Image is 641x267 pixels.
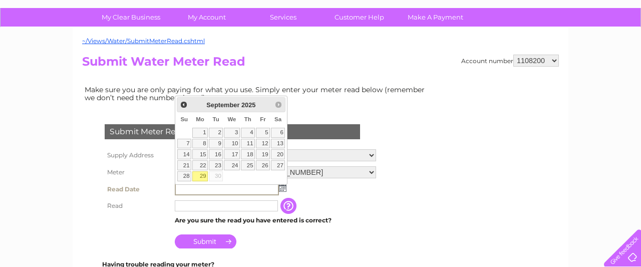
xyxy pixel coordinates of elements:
[241,128,255,138] a: 4
[461,55,559,67] div: Account number
[192,139,208,149] a: 8
[102,181,172,198] th: Read Date
[227,116,236,122] span: Wednesday
[224,149,240,159] a: 17
[102,164,172,181] th: Meter
[196,116,204,122] span: Monday
[177,171,191,181] a: 28
[241,160,255,170] a: 25
[574,43,599,50] a: Contact
[241,149,255,159] a: 18
[209,160,223,170] a: 23
[224,128,240,138] a: 3
[192,128,208,138] a: 1
[241,101,255,109] span: 2025
[192,149,208,159] a: 15
[177,160,191,170] a: 21
[256,149,270,159] a: 19
[452,5,521,18] a: 0333 014 3131
[90,8,172,27] a: My Clear Business
[274,116,281,122] span: Saturday
[260,116,266,122] span: Friday
[465,43,484,50] a: Water
[105,124,360,139] div: Submit Meter Read
[180,101,188,109] span: Prev
[394,8,477,27] a: Make A Payment
[256,160,270,170] a: 26
[242,8,325,27] a: Services
[256,139,270,149] a: 12
[279,184,286,192] img: ...
[23,26,74,57] img: logo.png
[177,139,191,149] a: 7
[224,160,240,170] a: 24
[82,37,205,45] a: ~/Views/Water/SubmitMeterRead.cshtml
[82,83,433,104] td: Make sure you are only paying for what you use. Simply enter your meter read below (remember we d...
[280,198,298,214] input: Information
[608,43,631,50] a: Log out
[82,55,559,74] h2: Submit Water Meter Read
[318,8,401,27] a: Customer Help
[177,149,191,159] a: 14
[224,139,240,149] a: 10
[271,149,285,159] a: 20
[209,139,223,149] a: 9
[256,128,270,138] a: 5
[518,43,548,50] a: Telecoms
[490,43,512,50] a: Energy
[102,147,172,164] th: Supply Address
[212,116,219,122] span: Tuesday
[554,43,568,50] a: Blog
[271,139,285,149] a: 13
[102,198,172,214] th: Read
[192,160,208,170] a: 22
[172,214,379,227] td: Are you sure the read you have entered is correct?
[85,6,558,49] div: Clear Business is a trading name of Verastar Limited (registered in [GEOGRAPHIC_DATA] No. 3667643...
[244,116,251,122] span: Thursday
[192,171,208,181] a: 29
[209,128,223,138] a: 2
[180,116,188,122] span: Sunday
[209,149,223,159] a: 16
[241,139,255,149] a: 11
[166,8,248,27] a: My Account
[175,234,236,248] input: Submit
[271,160,285,170] a: 27
[271,128,285,138] a: 6
[206,101,239,109] span: September
[178,99,190,110] a: Prev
